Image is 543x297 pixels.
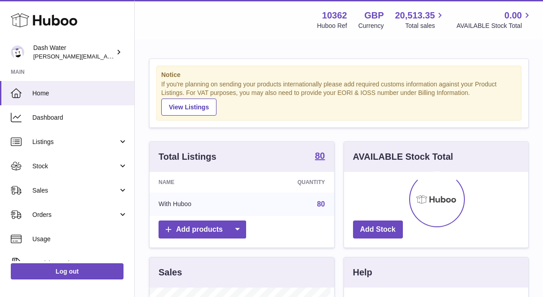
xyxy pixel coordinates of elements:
a: 20,513.35 Total sales [395,9,445,30]
span: AVAILABLE Stock Total [456,22,532,30]
span: Orders [32,211,118,219]
h3: Total Listings [159,151,216,163]
div: If you're planning on sending your products internationally please add required customs informati... [161,80,517,115]
span: [PERSON_NAME][EMAIL_ADDRESS][DOMAIN_NAME] [33,53,180,60]
div: Dash Water [33,44,114,61]
td: With Huboo [150,193,247,216]
a: 80 [315,151,325,162]
th: Quantity [247,172,334,193]
a: 80 [317,200,325,208]
span: Invoicing and Payments [32,259,118,268]
a: 0.00 AVAILABLE Stock Total [456,9,532,30]
a: Add Stock [353,220,403,239]
span: 20,513.35 [395,9,435,22]
strong: GBP [364,9,384,22]
a: Log out [11,263,124,279]
span: Sales [32,186,118,195]
span: Usage [32,235,128,243]
strong: Notice [161,71,517,79]
strong: 10362 [322,9,347,22]
span: Total sales [405,22,445,30]
span: Listings [32,138,118,146]
h3: Help [353,266,372,279]
div: Huboo Ref [317,22,347,30]
a: Add products [159,220,246,239]
span: 0.00 [504,9,522,22]
strong: 80 [315,151,325,160]
h3: AVAILABLE Stock Total [353,151,453,163]
h3: Sales [159,266,182,279]
span: Stock [32,162,118,171]
th: Name [150,172,247,193]
img: james@dash-water.com [11,45,24,59]
div: Currency [358,22,384,30]
a: View Listings [161,99,216,116]
span: Home [32,89,128,98]
span: Dashboard [32,113,128,122]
